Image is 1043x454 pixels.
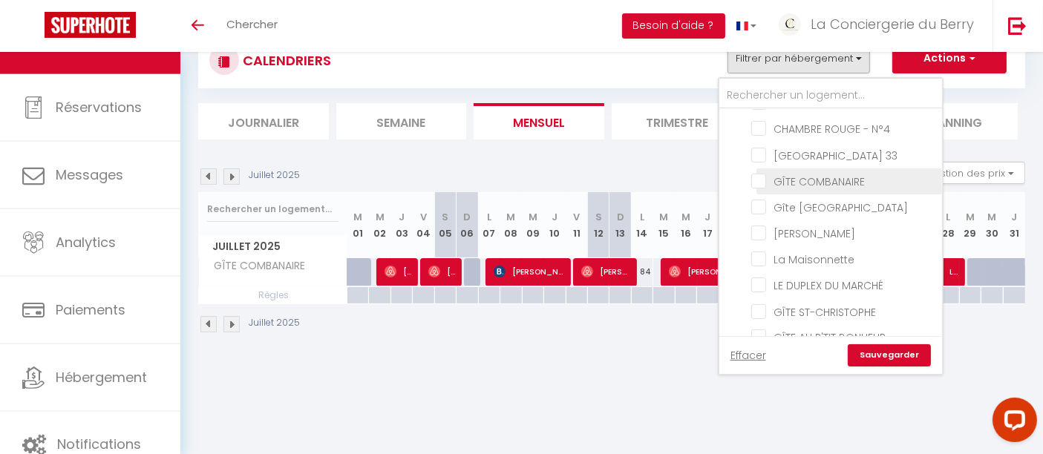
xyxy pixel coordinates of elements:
span: Règles [199,287,347,303]
abbr: M [529,210,537,224]
span: Gîte [GEOGRAPHIC_DATA] [774,200,908,215]
th: 09 [522,192,543,258]
abbr: J [704,210,710,224]
th: 15 [653,192,675,258]
img: logout [1008,16,1027,35]
span: [PERSON_NAME] [385,257,413,286]
th: 28 [938,192,959,258]
abbr: V [420,210,427,224]
abbr: D [463,210,471,224]
abbr: L [640,210,644,224]
span: Réservations [56,98,142,116]
abbr: M [506,210,515,224]
th: 01 [347,192,369,258]
span: Chercher [226,16,278,32]
iframe: LiveChat chat widget [981,392,1043,454]
span: GÎTE COMBANAIRE [201,258,310,274]
button: Filtrer par hébergement [728,44,870,73]
button: Actions [892,44,1007,73]
th: 29 [959,192,981,258]
div: Filtrer par hébergement [718,77,944,375]
span: GÎTE ST-CHRISTOPHE [774,305,876,320]
th: 07 [478,192,500,258]
input: Rechercher un logement... [719,82,942,109]
p: Juillet 2025 [249,316,300,330]
abbr: S [442,210,449,224]
th: 08 [500,192,522,258]
button: Gestion des prix [915,162,1025,184]
th: 05 [434,192,456,258]
th: 12 [587,192,609,258]
abbr: V [573,210,580,224]
img: ... [779,13,801,36]
abbr: S [595,210,602,224]
abbr: J [552,210,558,224]
a: Sauvegarder [848,344,931,366]
span: [PERSON_NAME] [581,257,632,286]
th: 17 [697,192,719,258]
li: Planning [887,103,1018,139]
span: Lithuanian Shooting Sport Union [931,257,960,286]
li: Trimestre [612,103,742,139]
abbr: L [487,210,491,224]
h3: CALENDRIERS [239,44,331,77]
abbr: D [617,210,624,224]
span: GÎTE COMBANAIRE [774,174,865,189]
th: 16 [675,192,696,258]
div: 84 [631,258,653,286]
th: 30 [981,192,1003,258]
span: Analytics [56,233,116,251]
button: Besoin d'aide ? [622,13,725,39]
span: Notifications [57,435,141,454]
th: 03 [390,192,412,258]
abbr: J [1011,210,1017,224]
span: [PERSON_NAME] [494,257,566,286]
th: 11 [566,192,587,258]
li: Journalier [198,103,329,139]
span: Paiements [56,300,125,319]
li: Mensuel [474,103,604,139]
abbr: M [987,210,996,224]
img: Super Booking [45,12,136,38]
abbr: J [399,210,405,224]
span: [PERSON_NAME] [669,257,741,286]
abbr: M [966,210,975,224]
th: 14 [631,192,653,258]
span: Hébergement [56,368,147,386]
abbr: M [376,210,385,224]
p: Juillet 2025 [249,168,300,182]
th: 02 [369,192,390,258]
span: Messages [56,165,123,184]
abbr: M [660,210,669,224]
input: Rechercher un logement... [207,196,339,223]
th: 13 [609,192,631,258]
span: [PERSON_NAME] [428,257,457,286]
th: 31 [1003,192,1025,258]
abbr: L [946,210,950,224]
th: 10 [544,192,566,258]
abbr: M [681,210,690,224]
span: Juillet 2025 [199,236,347,257]
abbr: M [353,210,362,224]
span: La Conciergerie du Berry [811,15,974,33]
a: Effacer [730,347,766,363]
th: 04 [413,192,434,258]
span: [GEOGRAPHIC_DATA] 33 [774,148,897,163]
li: Semaine [336,103,467,139]
th: 06 [457,192,478,258]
